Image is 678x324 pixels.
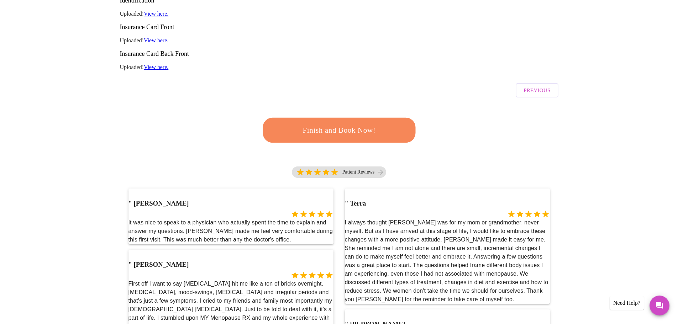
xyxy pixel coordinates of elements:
[345,218,550,304] p: I always thought [PERSON_NAME] was for my mom or grandmother, never myself. But as I have arrived...
[259,117,419,143] button: Finish and Book Now!
[120,50,558,58] h3: Insurance Card Back Front
[292,166,387,178] div: 5 Stars Patient Reviews
[345,200,366,207] h3: Terra
[128,218,333,244] p: It was nice to speak to a physician who actually spent the time to explain and answer my question...
[128,261,132,268] span: "
[144,11,168,17] a: View here.
[128,200,132,207] span: "
[120,11,558,17] p: Uploaded!
[120,37,558,44] p: Uploaded!
[292,166,387,181] a: 5 Stars Patient Reviews
[120,64,558,70] p: Uploaded!
[128,261,189,269] h3: [PERSON_NAME]
[650,296,669,315] button: Messages
[120,23,558,31] h3: Insurance Card Front
[270,123,408,137] span: Finish and Book Now!
[345,200,348,207] span: "
[342,169,375,175] p: Patient Reviews
[516,83,558,97] button: Previous
[144,37,168,43] a: View here.
[144,64,168,70] a: View here.
[524,86,550,95] span: Previous
[610,296,644,310] div: Need Help?
[128,200,189,207] h3: [PERSON_NAME]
